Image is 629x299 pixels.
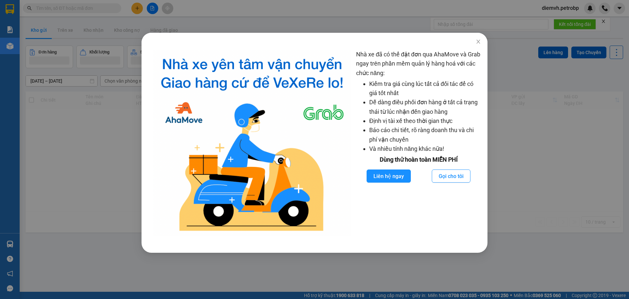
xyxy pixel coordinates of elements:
[439,172,464,180] span: Gọi cho tôi
[369,98,481,116] li: Dễ dàng điều phối đơn hàng ở tất cả trạng thái từ lúc nhận đến giao hàng
[367,169,411,183] button: Liên hệ ngay
[369,79,481,98] li: Kiểm tra giá cùng lúc tất cả đối tác để có giá tốt nhất
[356,50,481,236] div: Nhà xe đã có thể đặt đơn qua AhaMove và Grab ngay trên phần mềm quản lý hàng hoá với các chức năng:
[369,144,481,153] li: Và nhiều tính năng khác nữa!
[369,126,481,144] li: Báo cáo chi tiết, rõ ràng doanh thu và chi phí vận chuyển
[373,172,404,180] span: Liên hệ ngay
[369,116,481,126] li: Định vị tài xế theo thời gian thực
[476,39,481,44] span: close
[469,33,487,51] button: Close
[432,169,470,183] button: Gọi cho tôi
[356,155,481,164] div: Dùng thử hoàn toàn MIỄN PHÍ
[153,50,351,236] img: logo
